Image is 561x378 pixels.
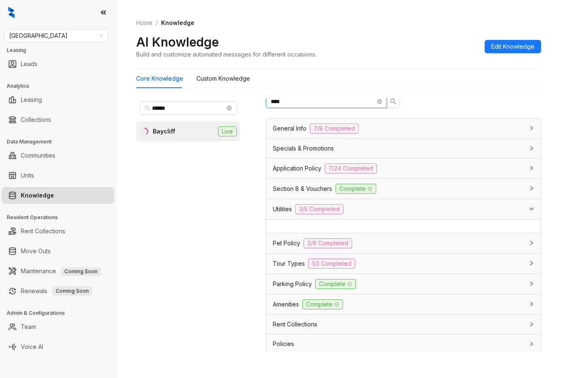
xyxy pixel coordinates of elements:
[266,119,541,138] div: General Info7/8 Completed
[2,263,114,279] li: Maintenance
[273,124,306,133] span: General Info
[266,315,541,334] div: Rent Collections
[21,111,51,128] a: Collections
[315,279,356,289] span: Complete
[529,322,534,327] span: collapsed
[529,206,534,211] span: expanded
[529,186,534,191] span: collapsed
[227,106,232,111] span: close-circle
[273,300,299,309] span: Amenities
[325,163,377,173] span: 7/24 Completed
[266,179,541,199] div: Section 8 & VouchersComplete
[135,18,154,27] a: Home
[2,167,114,184] li: Units
[136,50,316,59] div: Build and customize automated messages for different occasions.
[529,341,534,346] span: collapsed
[2,111,114,128] li: Collections
[7,309,116,317] h3: Admin & Configurations
[529,166,534,170] span: collapsed
[2,319,114,335] li: Team
[2,283,114,299] li: Renewals
[21,147,55,164] a: Communities
[310,124,359,133] span: 7/8 Completed
[529,240,534,245] span: collapsed
[9,30,103,42] span: Fairfield
[52,287,92,296] span: Coming Soon
[21,243,51,259] a: Move Outs
[196,74,250,83] div: Custom Knowledge
[21,56,37,72] a: Leads
[273,205,292,214] span: Utilities
[2,147,114,164] li: Communities
[529,126,534,131] span: collapsed
[2,56,114,72] li: Leads
[21,319,36,335] a: Team
[266,139,541,158] div: Specials & Promotions
[266,199,541,219] div: Utilities3/5 Completed
[21,338,43,355] a: Voice AI
[2,223,114,240] li: Rent Collections
[21,223,65,240] a: Rent Collections
[266,274,541,294] div: Parking PolicyComplete
[266,294,541,314] div: AmenitiesComplete
[2,338,114,355] li: Voice AI
[145,105,150,111] span: search
[308,259,355,269] span: 1/3 Completed
[136,74,183,83] div: Core Knowledge
[266,334,541,353] div: Policies
[8,7,15,18] img: logo
[273,279,312,289] span: Parking Policy
[266,233,541,253] div: Pet Policy2/9 Completed
[529,281,534,286] span: collapsed
[377,99,382,104] span: close-circle
[295,204,343,214] span: 3/5 Completed
[273,339,294,348] span: Policies
[7,47,116,54] h3: Leasing
[21,91,42,108] a: Leasing
[273,184,332,193] span: Section 8 & Vouchers
[273,320,317,329] span: Rent Collections
[491,42,534,51] span: Edit Knowledge
[266,158,541,178] div: Application Policy7/24 Completed
[529,301,534,306] span: collapsed
[304,238,352,248] span: 2/9 Completed
[390,98,397,105] span: search
[7,82,116,90] h3: Analytics
[218,126,237,136] span: Live
[7,138,116,146] h3: Data Management
[61,267,101,276] span: Coming Soon
[2,243,114,259] li: Move Outs
[273,259,305,268] span: Tour Types
[21,283,92,299] a: RenewalsComing Soon
[336,184,376,194] span: Complete
[266,254,541,274] div: Tour Types1/3 Completed
[273,144,334,153] span: Specials & Promotions
[273,164,321,173] span: Application Policy
[156,18,158,27] li: /
[273,239,300,248] span: Pet Policy
[529,146,534,151] span: collapsed
[161,19,194,26] span: Knowledge
[21,167,34,184] a: Units
[485,40,541,53] button: Edit Knowledge
[153,127,175,136] div: Baycliff
[7,214,116,221] h3: Resident Operations
[21,187,54,204] a: Knowledge
[2,91,114,108] li: Leasing
[302,299,343,309] span: Complete
[2,187,114,204] li: Knowledge
[136,34,219,50] h2: AI Knowledge
[529,261,534,266] span: collapsed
